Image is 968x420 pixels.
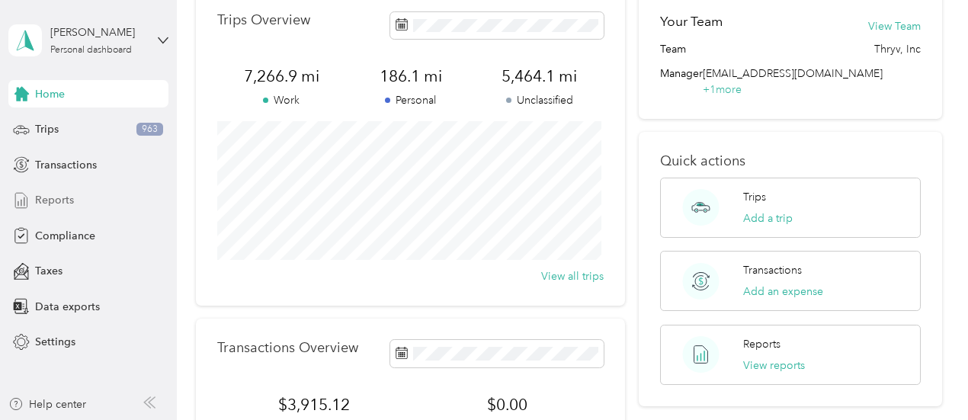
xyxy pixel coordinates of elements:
span: $0.00 [411,394,604,415]
p: Trips [743,189,766,205]
h2: Your Team [660,12,723,31]
p: Unclassified [475,92,604,108]
span: Team [660,41,686,57]
button: Add a trip [743,210,793,226]
button: View reports [743,357,805,374]
span: Data exports [35,299,100,315]
span: Taxes [35,263,63,279]
button: View Team [868,18,921,34]
span: [EMAIL_ADDRESS][DOMAIN_NAME] [703,67,883,80]
span: 5,464.1 mi [475,66,604,87]
span: Home [35,86,65,102]
p: Reports [743,336,780,352]
span: + 1 more [703,83,742,96]
p: Personal [346,92,475,108]
p: Transactions Overview [217,340,358,356]
span: 963 [136,123,163,136]
span: Trips [35,121,59,137]
span: Thryv, Inc [874,41,921,57]
span: Compliance [35,228,95,244]
span: Reports [35,192,74,208]
div: [PERSON_NAME] [50,24,146,40]
span: 7,266.9 mi [217,66,346,87]
button: Add an expense [743,284,823,300]
p: Work [217,92,346,108]
span: $3,915.12 [217,394,411,415]
p: Quick actions [660,153,921,169]
p: Trips Overview [217,12,310,28]
iframe: Everlance-gr Chat Button Frame [883,335,968,420]
span: Manager [660,66,703,98]
div: Personal dashboard [50,46,132,55]
button: Help center [8,396,86,412]
button: View all trips [541,268,604,284]
p: Transactions [743,262,802,278]
span: 186.1 mi [346,66,475,87]
span: Transactions [35,157,97,173]
span: Settings [35,334,75,350]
